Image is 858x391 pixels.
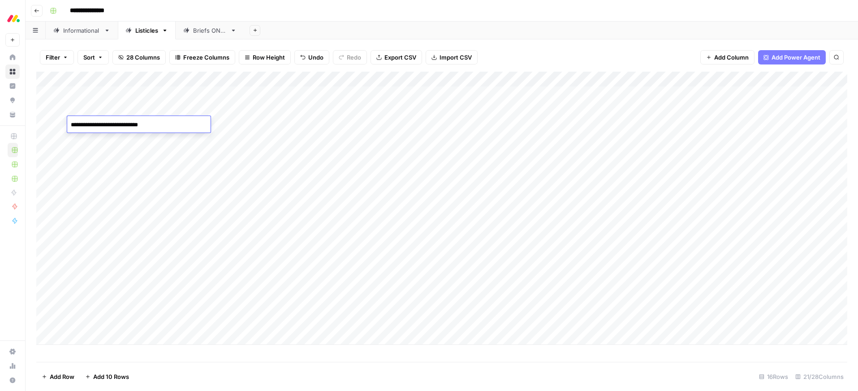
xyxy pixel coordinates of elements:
button: Help + Support [5,373,20,387]
button: Freeze Columns [169,50,235,64]
span: Add Row [50,372,74,381]
span: Filter [46,53,60,62]
span: Import CSV [440,53,472,62]
span: Add 10 Rows [93,372,129,381]
div: Informational [63,26,100,35]
a: Briefs ONLY [176,21,244,39]
span: Undo [308,53,323,62]
span: Row Height [253,53,285,62]
img: Monday.com Logo [5,10,22,26]
button: Add Column [700,50,755,64]
a: Insights [5,79,20,93]
button: Workspace: Monday.com [5,7,20,30]
button: Add 10 Rows [80,370,134,384]
a: Listicles [118,21,176,39]
span: Sort [83,53,95,62]
a: Usage [5,359,20,373]
button: 28 Columns [112,50,166,64]
button: Redo [333,50,367,64]
span: 28 Columns [126,53,160,62]
button: Sort [78,50,109,64]
button: Undo [294,50,329,64]
div: 16 Rows [755,370,792,384]
a: Your Data [5,107,20,122]
a: Informational [46,21,118,39]
a: Browse [5,64,20,79]
button: Import CSV [426,50,478,64]
button: Row Height [239,50,291,64]
span: Add Power Agent [772,53,820,62]
div: Listicles [135,26,158,35]
button: Export CSV [371,50,422,64]
button: Add Power Agent [758,50,826,64]
a: Settings [5,344,20,359]
span: Add Column [714,53,749,62]
span: Export CSV [384,53,416,62]
button: Add Row [36,370,80,384]
div: 21/28 Columns [792,370,847,384]
a: Home [5,50,20,64]
span: Freeze Columns [183,53,229,62]
a: Opportunities [5,93,20,107]
span: Redo [347,53,361,62]
button: Filter [40,50,74,64]
div: Briefs ONLY [193,26,227,35]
